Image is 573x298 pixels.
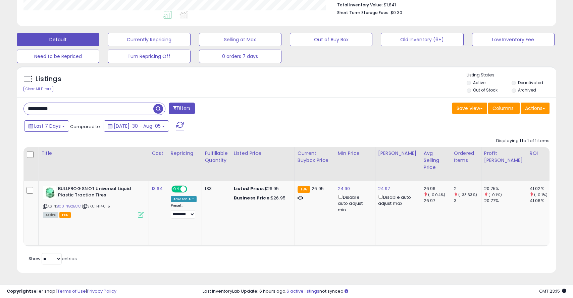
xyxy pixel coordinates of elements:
[205,150,228,164] div: Fulfillable Quantity
[205,186,225,192] div: 133
[484,198,527,204] div: 20.77%
[152,150,165,157] div: Cost
[57,203,81,209] a: B001NG2ECC
[286,288,319,294] a: 6 active listings
[290,33,372,46] button: Out of Buy Box
[108,33,190,46] button: Currently Repricing
[171,203,197,219] div: Preset:
[472,33,555,46] button: Low Inventory Fee
[390,9,402,16] span: $0.30
[381,33,463,46] button: Old Inventory (6+)
[171,196,197,202] div: Amazon AI *
[70,123,101,130] span: Compared to:
[298,150,332,164] div: Current Buybox Price
[58,186,140,200] b: BULLFROG SNOT Universal Liquid Plastic Traction Tires
[338,185,350,192] a: 24.90
[7,288,116,295] div: seller snap | |
[424,150,448,171] div: Avg Selling Price
[59,212,71,218] span: FBA
[114,123,161,129] span: [DATE]-30 - Aug-05
[458,192,477,197] small: (-33.33%)
[186,186,197,192] span: OFF
[169,103,195,114] button: Filters
[87,288,116,294] a: Privacy Policy
[454,186,481,192] div: 2
[57,288,86,294] a: Terms of Use
[24,120,69,132] button: Last 7 Days
[312,185,324,192] span: 26.95
[452,103,487,114] button: Save View
[36,74,61,84] h5: Listings
[530,150,554,157] div: ROI
[488,192,502,197] small: (-0.1%)
[338,150,372,157] div: Min Price
[82,203,110,209] span: | SKU: HT40-5
[337,0,544,8] li: $1,841
[234,186,290,192] div: $26.95
[199,50,281,63] button: 0 orders 7 days
[496,138,550,144] div: Displaying 1 to 1 of 1 items
[539,288,566,294] span: 2025-08-14 23:15 GMT
[378,193,416,206] div: Disable auto adjust max
[34,123,61,129] span: Last 7 Days
[298,186,310,193] small: FBA
[7,288,31,294] strong: Copyright
[534,192,548,197] small: (-0.1%)
[424,198,451,204] div: 26.97
[338,193,370,213] div: Disable auto adjust min
[43,186,56,199] img: 418aD+HHNNL._SL40_.jpg
[454,198,481,204] div: 3
[41,150,146,157] div: Title
[23,86,53,92] div: Clear All Filters
[234,195,290,201] div: $26.95
[473,87,498,93] label: Out of Stock
[484,186,527,192] div: 20.75%
[378,185,390,192] a: 24.97
[337,2,383,8] b: Total Inventory Value:
[17,50,99,63] button: Need to be Repriced
[424,186,451,192] div: 26.96
[473,80,485,85] label: Active
[234,195,271,201] b: Business Price:
[488,103,520,114] button: Columns
[199,33,281,46] button: Selling at Max
[521,103,550,114] button: Actions
[337,10,389,15] b: Short Term Storage Fees:
[454,150,478,164] div: Ordered Items
[17,33,99,46] button: Default
[530,186,557,192] div: 41.02%
[484,150,524,164] div: Profit [PERSON_NAME]
[234,185,264,192] b: Listed Price:
[530,198,557,204] div: 41.06%
[428,192,445,197] small: (-0.04%)
[108,50,190,63] button: Turn Repricing Off
[43,186,144,217] div: ASIN:
[172,186,180,192] span: ON
[43,212,58,218] span: All listings currently available for purchase on Amazon
[152,185,163,192] a: 13.64
[467,72,556,78] p: Listing States:
[492,105,514,112] span: Columns
[378,150,418,157] div: [PERSON_NAME]
[234,150,292,157] div: Listed Price
[518,87,536,93] label: Archived
[29,255,77,262] span: Show: entries
[104,120,169,132] button: [DATE]-30 - Aug-05
[518,80,543,85] label: Deactivated
[171,150,199,157] div: Repricing
[203,288,566,295] div: Last InventoryLab Update: 6 hours ago, not synced.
